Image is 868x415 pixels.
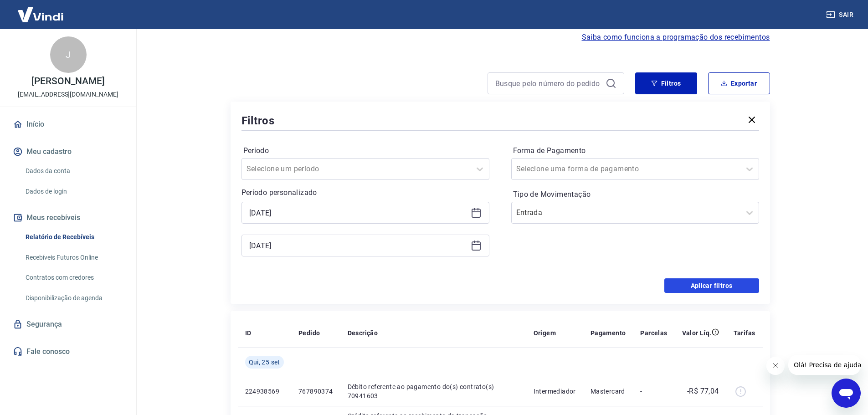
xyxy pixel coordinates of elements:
[534,328,556,338] p: Origem
[241,187,489,198] p: Período personalizado
[582,32,770,43] a: Saiba como funciona a programação dos recebimentos
[11,208,125,228] button: Meus recebíveis
[22,289,125,307] a: Disponibilização de agenda
[22,228,125,246] a: Relatório de Recebíveis
[734,328,755,338] p: Tarifas
[11,314,125,334] a: Segurança
[824,6,857,23] button: Sair
[682,328,712,338] p: Valor Líq.
[11,0,70,28] img: Vindi
[22,162,125,180] a: Dados da conta
[249,206,467,220] input: Data inicial
[50,36,87,73] div: J
[534,387,576,396] p: Intermediador
[298,328,320,338] p: Pedido
[832,379,861,408] iframe: Botão para abrir a janela de mensagens
[708,72,770,94] button: Exportar
[513,189,757,200] label: Tipo de Movimentação
[640,387,667,396] p: -
[18,90,118,99] p: [EMAIL_ADDRESS][DOMAIN_NAME]
[22,268,125,287] a: Contratos com credores
[243,145,488,156] label: Período
[591,387,626,396] p: Mastercard
[22,182,125,201] a: Dados de login
[766,357,785,375] iframe: Fechar mensagem
[249,358,280,367] span: Qui, 25 set
[249,239,467,252] input: Data final
[11,342,125,362] a: Fale conosco
[348,328,378,338] p: Descrição
[241,113,275,128] h5: Filtros
[664,278,759,293] button: Aplicar filtros
[495,77,602,90] input: Busque pelo número do pedido
[245,387,284,396] p: 224938569
[591,328,626,338] p: Pagamento
[11,114,125,134] a: Início
[687,386,719,397] p: -R$ 77,04
[298,387,333,396] p: 767890374
[22,248,125,267] a: Recebíveis Futuros Online
[11,142,125,162] button: Meu cadastro
[788,355,861,375] iframe: Mensagem da empresa
[31,77,104,86] p: [PERSON_NAME]
[513,145,757,156] label: Forma de Pagamento
[640,328,667,338] p: Parcelas
[245,328,252,338] p: ID
[635,72,697,94] button: Filtros
[5,6,77,14] span: Olá! Precisa de ajuda?
[348,382,519,400] p: Débito referente ao pagamento do(s) contrato(s) 70941603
